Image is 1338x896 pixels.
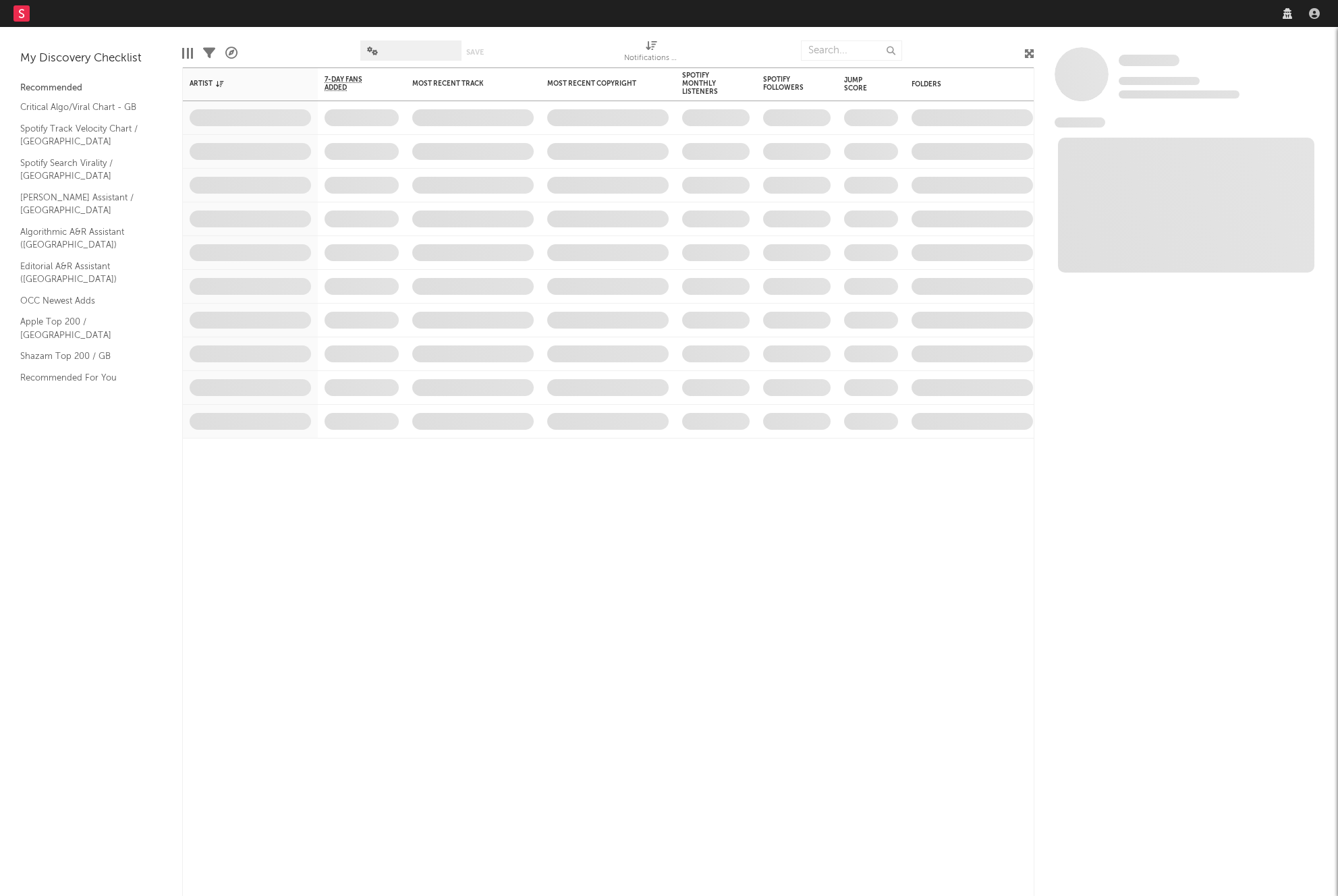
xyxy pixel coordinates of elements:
a: OCC Newest Adds [20,293,148,308]
div: My Discovery Checklist [20,51,162,67]
div: A&R Pipeline [225,34,238,73]
span: Some Artist [1119,55,1179,66]
div: Edit Columns [182,34,193,73]
a: Editorial A&R Assistant ([GEOGRAPHIC_DATA]) [20,259,148,287]
div: Recommended [20,80,162,96]
a: [PERSON_NAME] Assistant / [GEOGRAPHIC_DATA] [20,190,148,218]
a: Critical Algo/Viral Chart - GB [20,100,148,115]
span: 0 fans last week [1119,90,1239,99]
div: Artist [190,80,291,88]
div: Most Recent Copyright [547,80,648,88]
a: Shazam Top 200 / GB [20,349,148,364]
span: 7-Day Fans Added [325,76,379,92]
a: Spotify Search Virality / [GEOGRAPHIC_DATA] [20,156,148,184]
a: Algorithmic A&R Assistant ([GEOGRAPHIC_DATA]) [20,225,148,252]
div: Spotify Monthly Listeners [682,72,729,96]
input: Search... [801,40,902,61]
span: Tracking Since: [DATE] [1119,77,1200,85]
div: Notifications (Artist) [624,51,678,67]
div: Most Recent Track [412,80,513,88]
div: Folders [912,80,1013,88]
a: Recommended For You [20,370,148,385]
a: Some Artist [1119,54,1179,67]
div: Spotify Followers [763,76,810,92]
a: Spotify Track Velocity Chart / [GEOGRAPHIC_DATA] [20,121,148,149]
div: Notifications (Artist) [624,34,678,73]
button: Save [466,49,484,56]
div: Jump Score [844,76,878,92]
div: Filters [203,34,215,73]
span: News Feed [1055,117,1105,128]
a: Apple Top 200 / [GEOGRAPHIC_DATA] [20,314,148,342]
